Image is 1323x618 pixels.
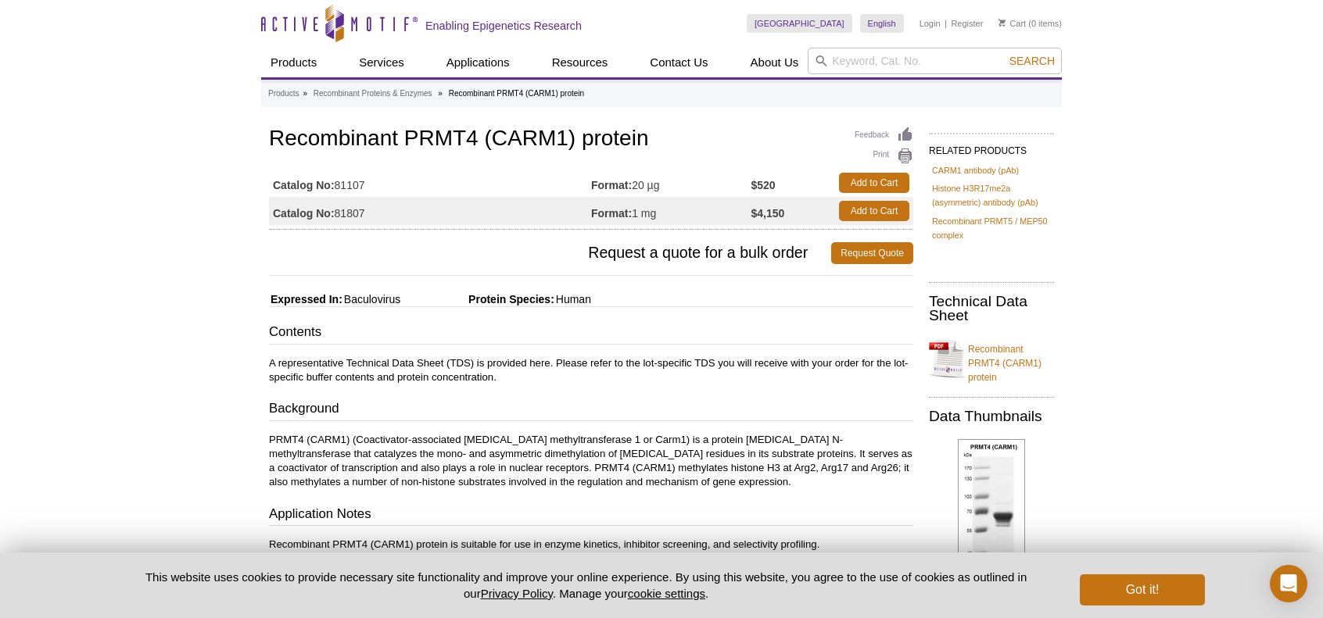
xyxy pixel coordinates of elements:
li: » [303,89,307,98]
a: Products [268,87,299,101]
button: Search [1005,54,1059,68]
strong: Format: [591,178,632,192]
img: Recombinant PRMT4 (CARM1) protein gel [958,439,1025,561]
div: Open Intercom Messenger [1270,565,1307,602]
img: Your Cart [999,19,1006,27]
a: Recombinant Proteins & Enzymes [314,87,432,101]
h2: Enabling Epigenetics Research [425,19,582,33]
a: Add to Cart [839,173,909,193]
strong: $4,150 [751,206,785,220]
button: Got it! [1080,574,1205,605]
li: | [945,14,947,33]
a: Services [350,48,414,77]
h3: Background [269,399,913,421]
li: (0 items) [999,14,1062,33]
strong: Format: [591,206,632,220]
li: » [438,89,443,98]
a: Login [920,18,941,29]
h1: Recombinant PRMT4 (CARM1) protein [269,127,913,153]
a: Feedback [855,127,913,144]
a: Cart [999,18,1026,29]
span: Protein Species: [403,293,554,305]
a: Add to Cart [839,201,909,221]
a: Print [855,148,913,165]
a: About Us [741,48,808,77]
a: Recombinant PRMT5 / MEP50 complex [932,214,1051,242]
td: 1 mg [591,197,751,225]
a: Applications [437,48,519,77]
a: Recombinant PRMT4 (CARM1) protein [929,333,1054,384]
h3: Application Notes [269,505,913,527]
a: Resources [543,48,618,77]
a: Request Quote [831,242,913,264]
h2: RELATED PRODUCTS [929,133,1054,161]
td: 81807 [269,197,591,225]
a: Privacy Policy [481,587,553,600]
a: Histone H3R17me2a (asymmetric) antibody (pAb) [932,181,1051,209]
li: Recombinant PRMT4 (CARM1) protein [449,89,584,98]
span: Human [554,293,591,305]
span: Baculovirus [342,293,400,305]
p: A representative Technical Data Sheet (TDS) is provided here. Please refer to the lot-specific TD... [269,356,913,384]
strong: Catalog No: [273,206,335,220]
h3: Contents [269,323,913,345]
span: Search [1009,55,1055,67]
span: Expressed In: [269,293,342,305]
a: CARM1 antibody (pAb) [932,163,1019,177]
button: cookie settings [628,587,705,600]
h2: Technical Data Sheet [929,295,1054,323]
a: Register [951,18,983,29]
a: [GEOGRAPHIC_DATA] [747,14,852,33]
span: Request a quote for a bulk order [269,242,831,264]
td: 20 µg [591,169,751,197]
a: English [860,14,904,33]
p: PRMT4 (CARM1) (Coactivator-associated [MEDICAL_DATA] methyltransferase 1 or Carm1) is a protein [... [269,433,913,489]
h2: Data Thumbnails [929,409,1054,423]
p: Recombinant PRMT4 (CARM1) protein is suitable for use in enzyme kinetics, inhibitor screening, an... [269,538,913,552]
a: Contact Us [640,48,717,77]
a: Products [261,48,326,77]
input: Keyword, Cat. No. [808,48,1062,74]
p: This website uses cookies to provide necessary site functionality and improve your online experie... [118,569,1054,602]
strong: $520 [751,178,776,192]
td: 81107 [269,169,591,197]
strong: Catalog No: [273,178,335,192]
